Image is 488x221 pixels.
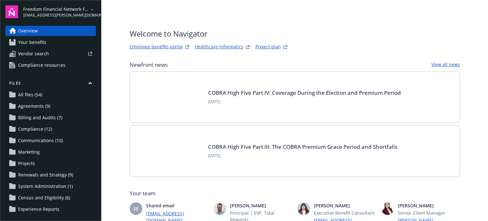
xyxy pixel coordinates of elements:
span: Compliance resources [18,60,65,70]
a: Projects [5,158,96,169]
a: springbukWebsite [244,43,252,51]
a: Compliance (12) [5,124,96,134]
span: Marketing [18,147,40,157]
button: Files [5,80,96,88]
a: All files (54) [5,90,96,100]
a: Marketing [5,147,96,157]
a: Agreements (9) [5,101,96,111]
a: arrowDropDown [88,6,96,13]
img: photo [381,202,394,215]
img: photo [213,202,226,215]
span: System Administration (1) [18,181,73,191]
span: Welcome to Navigator [130,28,289,39]
span: [PERSON_NAME] [230,202,292,209]
a: Project plan [255,43,281,51]
a: Census and Eligibility (6) [5,193,96,203]
span: Executive Benefit Consultant [314,210,376,216]
span: Overview [18,26,38,36]
span: Your benefits [18,37,46,47]
a: striveWebsite [183,43,191,51]
a: Healthcare Informatics [195,43,243,51]
span: Compliance (12) [18,124,52,134]
span: Freedom Financial Network Funding, LLC [23,6,88,12]
span: [EMAIL_ADDRESS][PERSON_NAME][DOMAIN_NAME] [23,12,88,18]
a: COBRA High Five Part IV: Coverage During the Election and Premium Period [208,89,401,96]
span: [PERSON_NAME] [398,202,460,209]
span: Senior Client Manager [398,210,460,216]
a: System Administration (1) [5,181,96,191]
span: Agreements (9) [18,101,50,111]
a: COBRA High Five Part III: The COBRA Premium Grace Period and Shortfalls [208,143,397,150]
span: [DATE] [208,99,401,105]
span: Experience Reports [18,204,59,214]
a: Vendor search [5,49,96,59]
a: View all news [431,61,460,69]
span: Your team [130,190,460,197]
a: Communications (10) [5,135,96,146]
img: BLOG-Card Image - Compliance - COBRA High Five Pt 3 - 09-03-25.jpg [140,136,200,166]
img: photo [297,202,310,215]
span: Census and Eligibility (6) [18,193,70,203]
a: Renewals and Strategy (9) [5,170,96,180]
span: Vendor search [18,49,49,59]
span: [DATE] [208,153,397,159]
a: Employee benefits portal [130,43,183,51]
button: Freedom Financial Network Funding, LLC[EMAIL_ADDRESS][PERSON_NAME][DOMAIN_NAME]arrowDropDown [23,5,96,18]
span: [PERSON_NAME] [314,202,376,209]
span: Billing and Audits (7) [18,113,62,123]
img: navigator-logo.svg [5,5,18,18]
a: Billing and Audits (7) [5,113,96,123]
a: Experience Reports [5,204,96,214]
a: Overview [5,26,96,36]
span: SE [133,205,139,212]
span: Shared email [146,202,208,209]
a: Compliance resources [5,60,96,70]
span: Projects [18,158,35,169]
img: Card Image - EB Compliance Insights.png [140,82,200,112]
a: projectPlanWebsite [281,43,289,51]
span: Communications (10) [18,135,63,146]
span: Newfront news [130,61,168,69]
span: Renewals and Strategy (9) [18,170,73,180]
a: Your benefits [5,37,96,47]
span: All files (54) [18,90,42,100]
